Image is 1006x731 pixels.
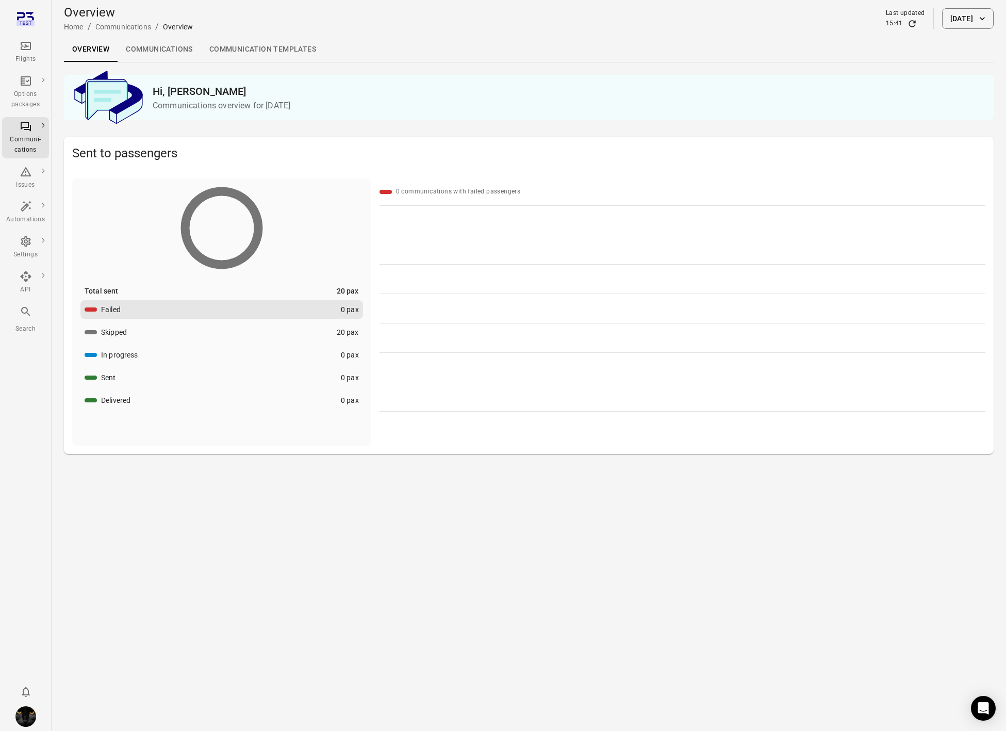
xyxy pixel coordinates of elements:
a: Communi-cations [2,117,49,158]
div: 15:41 [886,19,903,29]
button: In progress0 pax [80,346,363,364]
div: 0 pax [341,350,359,360]
h2: Sent to passengers [72,145,985,161]
li: / [88,21,91,33]
div: Total sent [85,286,119,296]
div: 0 pax [341,395,359,405]
button: Search [2,302,49,337]
div: In progress [101,350,138,360]
a: Communications [95,23,151,31]
div: Options packages [6,89,45,110]
p: Communications overview for [DATE] [153,100,985,112]
div: Sent [101,372,116,383]
h2: Hi, [PERSON_NAME] [153,83,985,100]
div: Delivered [101,395,130,405]
a: Home [64,23,84,31]
a: Overview [64,37,118,62]
button: Refresh data [907,19,917,29]
div: API [6,285,45,295]
div: Settings [6,250,45,260]
div: Automations [6,215,45,225]
a: Automations [2,197,49,228]
button: Failed0 pax [80,300,363,319]
button: Skipped20 pax [80,323,363,342]
div: Open Intercom Messenger [971,696,996,721]
div: Search [6,324,45,334]
div: Skipped [101,327,127,337]
div: Issues [6,180,45,190]
button: Sent0 pax [80,368,363,387]
div: Overview [163,22,193,32]
a: Options packages [2,72,49,113]
button: Delivered0 pax [80,391,363,410]
a: API [2,267,49,298]
div: 20 pax [337,286,359,296]
div: Failed [101,304,121,315]
a: Communications [118,37,201,62]
a: Issues [2,163,49,193]
div: Local navigation [64,37,994,62]
div: 0 pax [341,304,359,315]
div: 0 communications with failed passengers [396,187,521,197]
a: Flights [2,37,49,68]
div: Last updated [886,8,925,19]
div: Communi-cations [6,135,45,155]
div: Flights [6,54,45,64]
div: 20 pax [337,327,359,337]
a: Communication templates [201,37,324,62]
div: 0 pax [341,372,359,383]
li: / [155,21,159,33]
button: [DATE] [942,8,994,29]
button: Iris [11,702,40,731]
nav: Breadcrumbs [64,21,193,33]
img: images [15,706,36,727]
h1: Overview [64,4,193,21]
button: Notifications [15,681,36,702]
a: Settings [2,232,49,263]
